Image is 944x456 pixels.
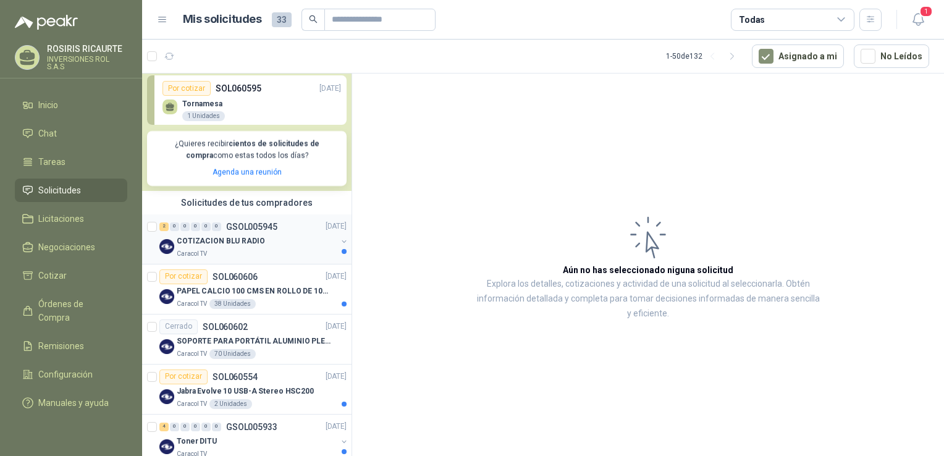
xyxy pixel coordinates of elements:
[191,423,200,431] div: 0
[177,249,207,259] p: Caracol TV
[326,321,347,332] p: [DATE]
[38,212,84,226] span: Licitaciones
[159,339,174,354] img: Company Logo
[272,12,292,27] span: 33
[47,56,127,70] p: INVERSIONES ROL S.A.S
[309,15,318,23] span: search
[15,363,127,386] a: Configuración
[170,222,179,231] div: 0
[159,289,174,304] img: Company Logo
[38,396,109,410] span: Manuales y ayuda
[213,168,282,177] a: Agenda una reunión
[15,207,127,230] a: Licitaciones
[177,285,331,297] p: PAPEL CALCIO 100 CMS EN ROLLO DE 100 GR
[563,263,733,277] h3: Aún no has seleccionado niguna solicitud
[226,222,277,231] p: GSOL005945
[180,423,190,431] div: 0
[182,111,225,121] div: 1 Unidades
[159,239,174,254] img: Company Logo
[38,368,93,381] span: Configuración
[38,297,116,324] span: Órdenes de Compra
[201,423,211,431] div: 0
[15,93,127,117] a: Inicio
[191,222,200,231] div: 0
[147,75,347,125] a: Por cotizarSOL060595[DATE] Tornamesa1 Unidades
[919,6,933,17] span: 1
[38,240,95,254] span: Negociaciones
[15,292,127,329] a: Órdenes de Compra
[739,13,765,27] div: Todas
[177,386,314,397] p: Jabra Evolve 10 USB-A Stereo HSC200
[319,83,341,95] p: [DATE]
[142,365,352,415] a: Por cotizarSOL060554[DATE] Company LogoJabra Evolve 10 USB-A Stereo HSC200Caracol TV2 Unidades
[38,184,81,197] span: Solicitudes
[154,138,339,162] p: ¿Quieres recibir como estas todos los días?
[38,127,57,140] span: Chat
[159,389,174,404] img: Company Logo
[180,222,190,231] div: 0
[177,349,207,359] p: Caracol TV
[216,82,261,95] p: SOL060595
[177,436,217,447] p: Toner DITU
[142,264,352,315] a: Por cotizarSOL060606[DATE] Company LogoPAPEL CALCIO 100 CMS EN ROLLO DE 100 GRCaracol TV38 Unidades
[212,222,221,231] div: 0
[159,269,208,284] div: Por cotizar
[752,44,844,68] button: Asignado a mi
[159,369,208,384] div: Por cotizar
[201,222,211,231] div: 0
[326,371,347,382] p: [DATE]
[182,99,225,108] p: Tornamesa
[47,44,127,53] p: ROSIRIS RICAURTE
[213,373,258,381] p: SOL060554
[326,271,347,282] p: [DATE]
[38,155,65,169] span: Tareas
[159,319,198,334] div: Cerrado
[177,399,207,409] p: Caracol TV
[159,222,169,231] div: 2
[666,46,742,66] div: 1 - 50 de 132
[15,179,127,202] a: Solicitudes
[159,439,174,454] img: Company Logo
[15,122,127,145] a: Chat
[15,15,78,30] img: Logo peakr
[907,9,929,31] button: 1
[209,349,256,359] div: 70 Unidades
[854,44,929,68] button: No Leídos
[212,423,221,431] div: 0
[213,272,258,281] p: SOL060606
[38,98,58,112] span: Inicio
[209,399,252,409] div: 2 Unidades
[326,421,347,433] p: [DATE]
[15,334,127,358] a: Remisiones
[38,269,67,282] span: Cotizar
[38,339,84,353] span: Remisiones
[203,323,248,331] p: SOL060602
[177,336,331,347] p: SOPORTE PARA PORTÁTIL ALUMINIO PLEGABLE VTA
[15,235,127,259] a: Negociaciones
[226,423,277,431] p: GSOL005933
[159,219,349,259] a: 2 0 0 0 0 0 GSOL005945[DATE] Company LogoCOTIZACION BLU RADIOCaracol TV
[170,423,179,431] div: 0
[142,191,352,214] div: Solicitudes de tus compradores
[177,299,207,309] p: Caracol TV
[15,150,127,174] a: Tareas
[159,423,169,431] div: 4
[186,140,319,160] b: cientos de solicitudes de compra
[326,221,347,232] p: [DATE]
[15,264,127,287] a: Cotizar
[162,81,211,96] div: Por cotizar
[476,277,820,321] p: Explora los detalles, cotizaciones y actividad de una solicitud al seleccionarla. Obtén informaci...
[183,11,262,28] h1: Mis solicitudes
[177,235,265,247] p: COTIZACION BLU RADIO
[209,299,256,309] div: 38 Unidades
[142,315,352,365] a: CerradoSOL060602[DATE] Company LogoSOPORTE PARA PORTÁTIL ALUMINIO PLEGABLE VTACaracol TV70 Unidades
[15,391,127,415] a: Manuales y ayuda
